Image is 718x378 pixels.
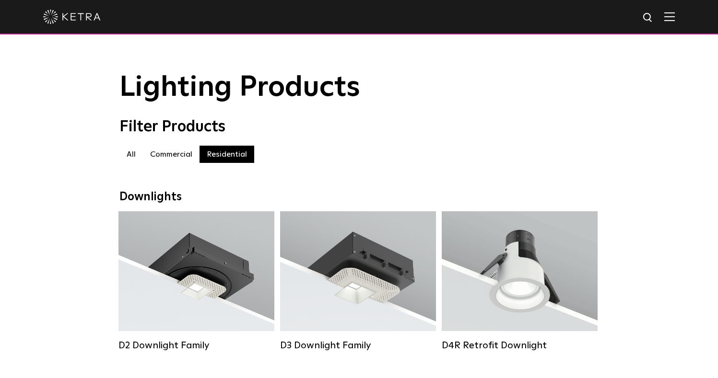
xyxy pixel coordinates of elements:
div: Filter Products [119,118,599,136]
a: D4R Retrofit Downlight Lumen Output:800Colors:White / BlackBeam Angles:15° / 25° / 40° / 60°Watta... [442,211,598,353]
img: search icon [642,12,654,24]
span: Lighting Products [119,73,360,102]
div: Downlights [119,190,599,204]
div: D2 Downlight Family [118,340,274,351]
img: Hamburger%20Nav.svg [664,12,675,21]
label: All [119,146,143,163]
label: Residential [200,146,254,163]
a: D2 Downlight Family Lumen Output:1200Colors:White / Black / Gloss Black / Silver / Bronze / Silve... [118,211,274,353]
div: D4R Retrofit Downlight [442,340,598,351]
label: Commercial [143,146,200,163]
img: ketra-logo-2019-white [43,10,101,24]
div: D3 Downlight Family [280,340,436,351]
a: D3 Downlight Family Lumen Output:700 / 900 / 1100Colors:White / Black / Silver / Bronze / Paintab... [280,211,436,353]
